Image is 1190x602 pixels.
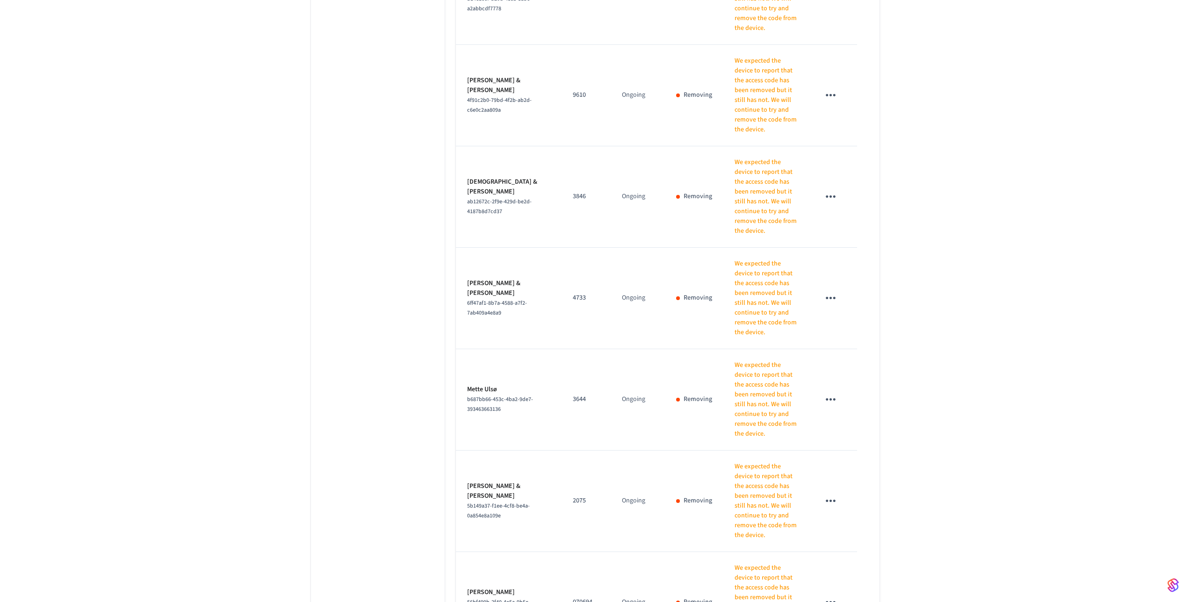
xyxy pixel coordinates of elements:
[684,394,712,404] p: Removing
[467,177,551,197] p: [DEMOGRAPHIC_DATA] & [PERSON_NAME]
[573,90,599,100] p: 9610
[573,293,599,303] p: 4733
[573,496,599,506] p: 2075
[467,279,551,298] p: [PERSON_NAME] & [PERSON_NAME]
[735,158,797,236] p: We expected the device to report that the access code has been removed but it still has not. We w...
[573,394,599,404] p: 3644
[611,349,665,451] td: Ongoing
[684,192,712,201] p: Removing
[735,462,797,540] p: We expected the device to report that the access code has been removed but it still has not. We w...
[467,385,551,394] p: Mette Ulsø
[573,192,599,201] p: 3846
[684,496,712,506] p: Removing
[467,299,527,317] span: 6ff47af1-8b7a-4588-a7f2-7ab409a4e8a9
[467,502,530,520] span: 5b149a37-f1ee-4cf8-be4a-0a854e8a109e
[1168,578,1179,593] img: SeamLogoGradient.69752ec5.svg
[735,259,797,337] p: We expected the device to report that the access code has been removed but it still has not. We w...
[467,588,551,597] p: [PERSON_NAME]
[611,45,665,146] td: Ongoing
[467,395,533,413] span: b687bb66-453c-4ba2-9de7-393463663136
[611,248,665,349] td: Ongoing
[684,90,712,100] p: Removing
[467,198,532,215] span: ab12672c-2f9e-429d-be2d-4187b8d7cd37
[467,96,532,114] span: 4f91c2b0-79bd-4f2b-ab2d-c6e0c2aa809a
[684,293,712,303] p: Removing
[467,481,551,501] p: [PERSON_NAME] & [PERSON_NAME]
[467,76,551,95] p: [PERSON_NAME] & [PERSON_NAME]
[735,56,797,135] p: We expected the device to report that the access code has been removed but it still has not. We w...
[611,146,665,248] td: Ongoing
[735,360,797,439] p: We expected the device to report that the access code has been removed but it still has not. We w...
[611,451,665,552] td: Ongoing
